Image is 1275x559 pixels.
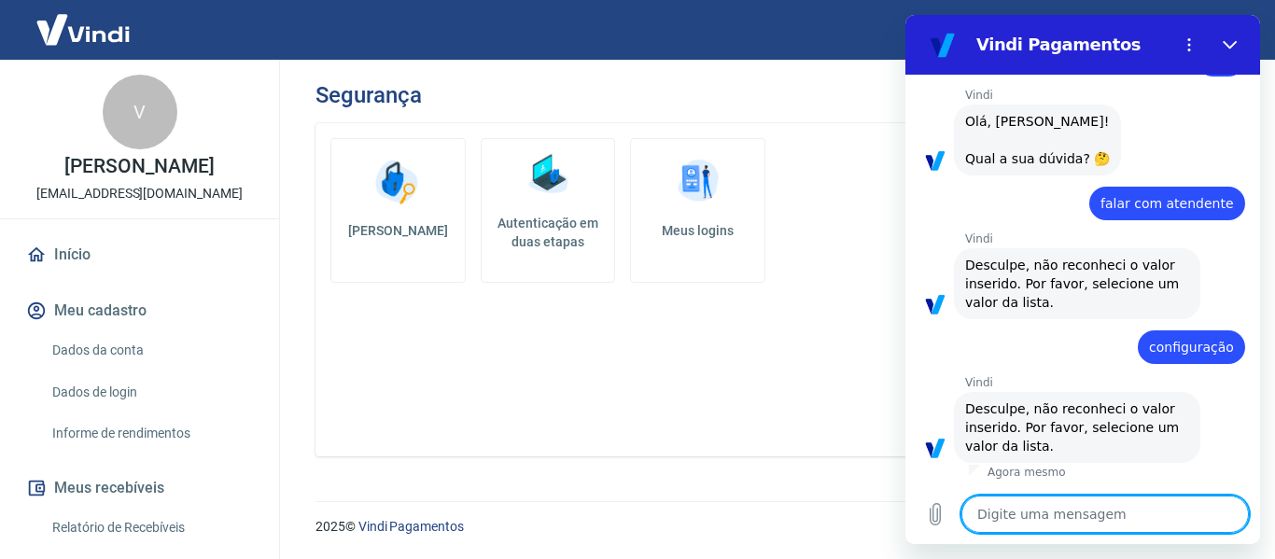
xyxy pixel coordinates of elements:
[630,138,765,283] a: Meus logins
[64,157,214,176] p: [PERSON_NAME]
[520,147,576,203] img: Autenticação em duas etapas
[358,519,464,534] a: Vindi Pagamentos
[1185,13,1253,48] button: Sair
[22,468,257,509] button: Meus recebíveis
[670,154,726,210] img: Meus logins
[315,82,421,108] h3: Segurança
[103,75,177,149] div: V
[646,221,750,240] h5: Meus logins
[45,331,257,370] a: Dados da conta
[481,138,616,283] a: Autenticação em duas etapas
[489,214,608,251] h5: Autenticação em duas etapas
[905,15,1260,544] iframe: Janela de mensagens
[45,414,257,453] a: Informe de rendimentos
[45,509,257,547] a: Relatório de Recebíveis
[370,154,426,210] img: Alterar senha
[22,1,144,58] img: Vindi
[346,221,450,240] h5: [PERSON_NAME]
[315,517,1230,537] p: 2025 ©
[330,138,466,283] a: [PERSON_NAME]
[36,184,243,203] p: [EMAIL_ADDRESS][DOMAIN_NAME]
[45,373,257,412] a: Dados de login
[22,234,257,275] a: Início
[22,290,257,331] button: Meu cadastro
